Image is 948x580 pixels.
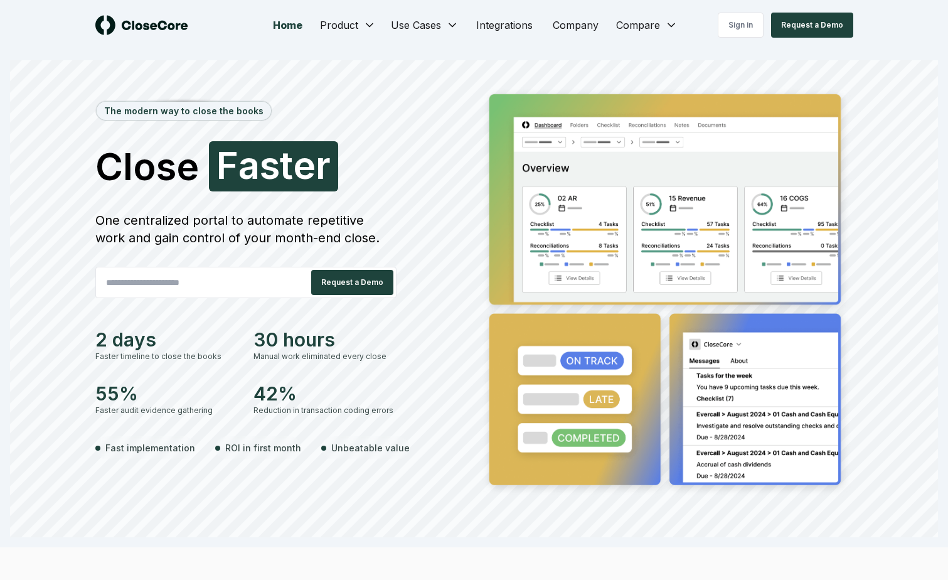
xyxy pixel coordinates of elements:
[263,13,312,38] a: Home
[95,382,238,405] div: 55%
[312,13,383,38] button: Product
[293,146,316,184] span: e
[609,13,685,38] button: Compare
[771,13,853,38] button: Request a Demo
[718,13,764,38] a: Sign in
[97,102,271,120] div: The modern way to close the books
[95,212,397,247] div: One centralized portal to automate repetitive work and gain control of your month-end close.
[320,18,358,33] span: Product
[253,405,397,416] div: Reduction in transaction coding errors
[253,328,397,351] div: 30 hours
[383,13,466,38] button: Use Cases
[105,441,195,454] span: Fast implementation
[616,18,660,33] span: Compare
[95,15,188,35] img: logo
[95,351,238,362] div: Faster timeline to close the books
[95,148,199,185] span: Close
[391,18,441,33] span: Use Cases
[479,85,853,498] img: Jumbotron
[95,405,238,416] div: Faster audit evidence gathering
[95,328,238,351] div: 2 days
[316,146,331,184] span: r
[225,441,301,454] span: ROI in first month
[543,13,609,38] a: Company
[311,270,393,295] button: Request a Demo
[238,146,260,184] span: a
[260,146,280,184] span: s
[253,382,397,405] div: 42%
[331,441,410,454] span: Unbeatable value
[280,146,293,184] span: t
[216,146,238,184] span: F
[253,351,397,362] div: Manual work eliminated every close
[466,13,543,38] a: Integrations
